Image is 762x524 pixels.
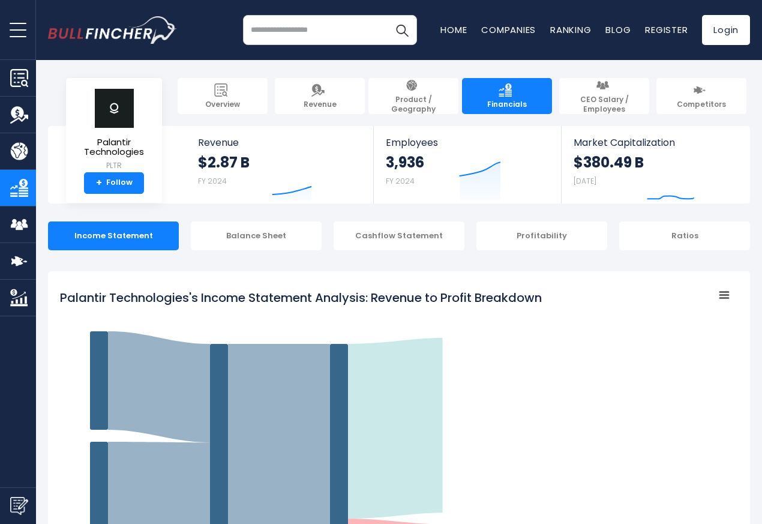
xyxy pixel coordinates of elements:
[84,172,144,194] a: +Follow
[48,221,179,250] div: Income Statement
[334,221,464,250] div: Cashflow Statement
[198,153,250,172] strong: $2.87 B
[386,153,424,172] strong: 3,936
[476,221,607,250] div: Profitability
[198,137,362,148] span: Revenue
[387,15,417,45] button: Search
[205,100,240,109] span: Overview
[565,95,643,113] span: CEO Salary / Employees
[76,160,152,171] small: PLTR
[275,78,365,114] a: Revenue
[374,126,560,203] a: Employees 3,936 FY 2024
[574,153,644,172] strong: $380.49 B
[48,16,177,44] a: Go to homepage
[75,88,153,172] a: Palantir Technologies PLTR
[186,126,374,203] a: Revenue $2.87 B FY 2024
[550,23,591,36] a: Ranking
[645,23,688,36] a: Register
[462,78,552,114] a: Financials
[76,137,152,157] span: Palantir Technologies
[487,100,527,109] span: Financials
[481,23,536,36] a: Companies
[48,16,177,44] img: bullfincher logo
[96,178,102,188] strong: +
[386,176,415,186] small: FY 2024
[605,23,631,36] a: Blog
[574,176,596,186] small: [DATE]
[368,78,458,114] a: Product / Geography
[178,78,268,114] a: Overview
[304,100,337,109] span: Revenue
[677,100,726,109] span: Competitors
[619,221,750,250] div: Ratios
[386,137,548,148] span: Employees
[574,137,737,148] span: Market Capitalization
[60,289,542,306] tspan: Palantir Technologies's Income Statement Analysis: Revenue to Profit Breakdown
[559,78,649,114] a: CEO Salary / Employees
[374,95,452,113] span: Product / Geography
[198,176,227,186] small: FY 2024
[191,221,322,250] div: Balance Sheet
[440,23,467,36] a: Home
[562,126,749,203] a: Market Capitalization $380.49 B [DATE]
[656,78,746,114] a: Competitors
[702,15,750,45] a: Login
